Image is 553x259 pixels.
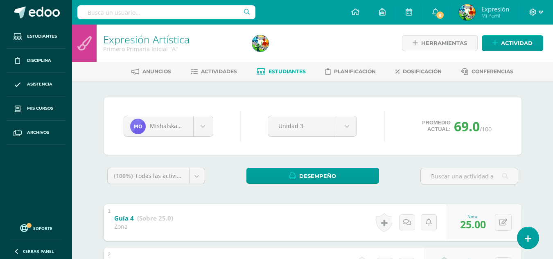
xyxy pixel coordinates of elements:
[480,125,492,133] span: /100
[142,68,171,74] span: Anuncios
[7,25,65,49] a: Estudiantes
[114,223,173,230] div: Zona
[481,5,509,13] span: Expresión
[7,97,65,121] a: Mis cursos
[246,168,379,184] a: Desempeño
[402,35,478,51] a: Herramientas
[131,65,171,78] a: Anuncios
[27,105,53,112] span: Mis cursos
[7,121,65,145] a: Archivos
[137,214,173,222] strong: (Sobre 25.0)
[299,169,336,184] span: Desempeño
[268,116,357,136] a: Unidad 3
[460,214,486,219] div: Nota:
[27,129,49,136] span: Archivos
[27,57,51,64] span: Disciplina
[135,172,237,180] span: Todas las actividades de esta unidad
[325,65,376,78] a: Planificación
[422,119,451,133] span: Promedio actual:
[454,117,480,135] span: 69.0
[7,73,65,97] a: Asistencia
[252,35,269,52] img: 852c373e651f39172791dbf6cd0291a6.png
[7,49,65,73] a: Disciplina
[461,65,513,78] a: Conferencias
[114,212,173,225] a: Guía 4 (Sobre 25.0)
[103,45,242,53] div: Primero Primaria Inicial 'A'
[77,5,255,19] input: Busca un usuario...
[278,116,327,135] span: Unidad 3
[269,68,306,74] span: Estudiantes
[114,214,134,222] b: Guía 4
[27,33,57,40] span: Estudiantes
[124,116,213,136] a: Mishalska [PERSON_NAME]
[130,119,146,134] img: 48b4e1ff055349f360d8833a547af978.png
[103,34,242,45] h1: Expresión Artística
[501,36,533,51] span: Actividad
[201,68,237,74] span: Actividades
[23,248,54,254] span: Cerrar panel
[114,172,133,180] span: (100%)
[481,12,509,19] span: Mi Perfil
[150,122,225,130] span: Mishalska [PERSON_NAME]
[482,35,543,51] a: Actividad
[27,81,52,88] span: Asistencia
[10,222,62,233] a: Soporte
[33,225,52,231] span: Soporte
[403,68,442,74] span: Dosificación
[459,4,475,20] img: 852c373e651f39172791dbf6cd0291a6.png
[108,168,205,184] a: (100%)Todas las actividades de esta unidad
[334,68,376,74] span: Planificación
[103,32,190,46] a: Expresión Artística
[421,36,467,51] span: Herramientas
[395,65,442,78] a: Dosificación
[460,217,486,231] span: 25.00
[191,65,237,78] a: Actividades
[436,11,445,20] span: 8
[421,168,518,184] input: Buscar una actividad aquí...
[472,68,513,74] span: Conferencias
[257,65,306,78] a: Estudiantes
